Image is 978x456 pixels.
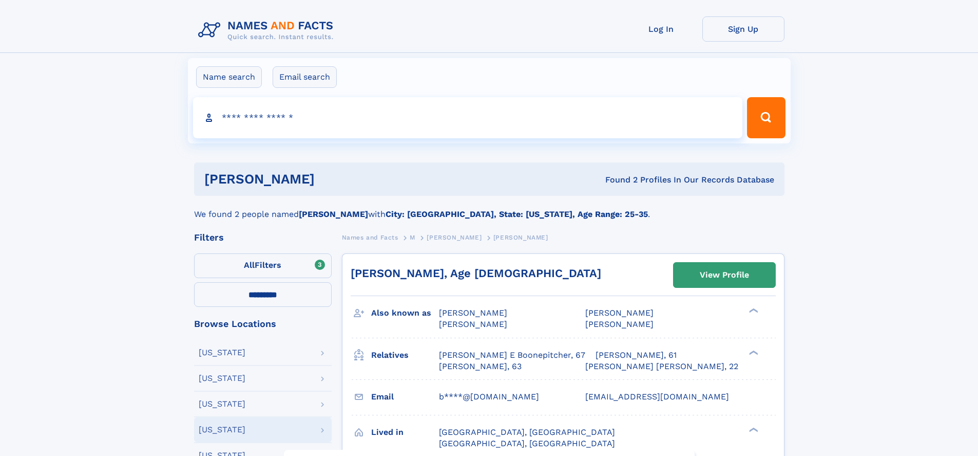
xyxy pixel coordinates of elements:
[585,319,654,329] span: [PERSON_NAME]
[371,424,439,441] h3: Lived in
[194,196,784,221] div: We found 2 people named with .
[493,234,548,241] span: [PERSON_NAME]
[194,253,332,278] label: Filters
[596,350,677,361] a: [PERSON_NAME], 61
[342,231,398,244] a: Names and Facts
[620,16,702,42] a: Log In
[273,66,337,88] label: Email search
[674,263,775,287] a: View Profile
[747,97,785,138] button: Search Button
[585,392,729,402] span: [EMAIL_ADDRESS][DOMAIN_NAME]
[194,319,332,329] div: Browse Locations
[199,400,245,408] div: [US_STATE]
[746,307,759,314] div: ❯
[371,346,439,364] h3: Relatives
[199,349,245,357] div: [US_STATE]
[193,97,743,138] input: search input
[439,361,522,372] a: [PERSON_NAME], 63
[371,304,439,322] h3: Also known as
[439,319,507,329] span: [PERSON_NAME]
[439,427,615,437] span: [GEOGRAPHIC_DATA], [GEOGRAPHIC_DATA]
[427,231,482,244] a: [PERSON_NAME]
[700,263,749,287] div: View Profile
[386,209,648,219] b: City: [GEOGRAPHIC_DATA], State: [US_STATE], Age Range: 25-35
[410,231,415,244] a: M
[371,388,439,406] h3: Email
[585,361,738,372] a: [PERSON_NAME] [PERSON_NAME], 22
[351,267,601,280] a: [PERSON_NAME], Age [DEMOGRAPHIC_DATA]
[199,426,245,434] div: [US_STATE]
[746,426,759,433] div: ❯
[410,234,415,241] span: M
[194,233,332,242] div: Filters
[196,66,262,88] label: Name search
[244,260,255,270] span: All
[299,209,368,219] b: [PERSON_NAME]
[460,174,774,186] div: Found 2 Profiles In Our Records Database
[439,439,615,448] span: [GEOGRAPHIC_DATA], [GEOGRAPHIC_DATA]
[194,16,342,44] img: Logo Names and Facts
[439,308,507,318] span: [PERSON_NAME]
[199,374,245,382] div: [US_STATE]
[746,349,759,356] div: ❯
[204,173,460,186] h1: [PERSON_NAME]
[702,16,784,42] a: Sign Up
[427,234,482,241] span: [PERSON_NAME]
[585,308,654,318] span: [PERSON_NAME]
[439,350,585,361] a: [PERSON_NAME] E Boonepitcher, 67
